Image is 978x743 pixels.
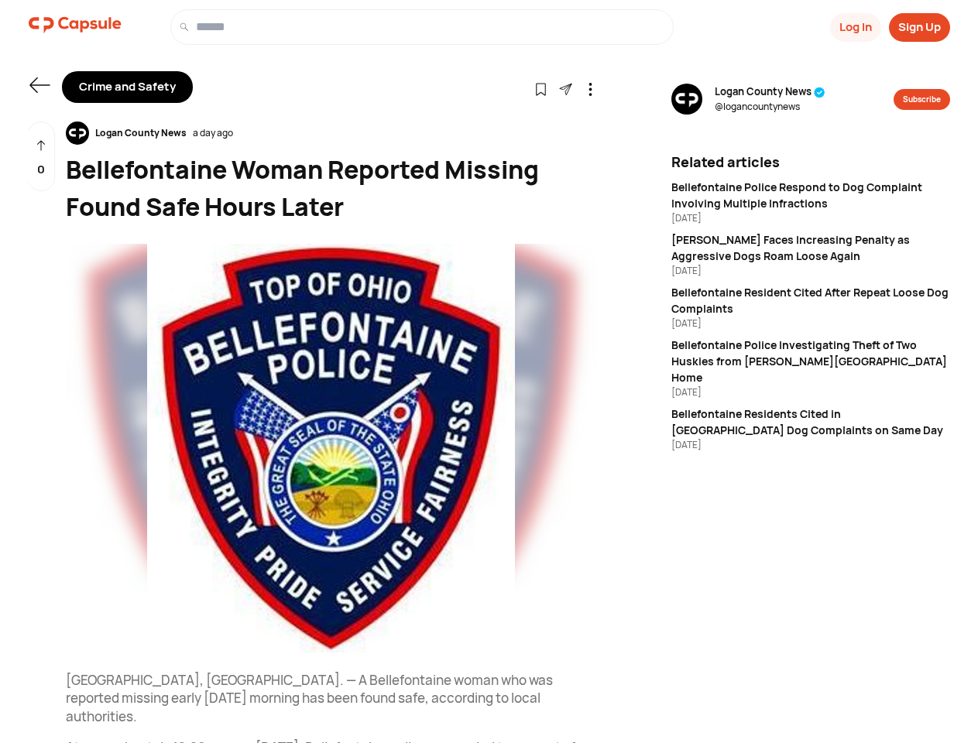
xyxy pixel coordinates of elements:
div: a day ago [193,126,233,140]
div: Crime and Safety [62,71,193,103]
div: Bellefontaine Police Respond to Dog Complaint Involving Multiple Infractions [671,179,950,211]
div: [DATE] [671,385,950,399]
img: tick [814,87,825,98]
div: Bellefontaine Police Investigating Theft of Two Huskies from [PERSON_NAME][GEOGRAPHIC_DATA] Home [671,337,950,385]
div: [DATE] [671,211,950,225]
p: 0 [37,161,45,179]
button: Subscribe [894,89,950,110]
button: Log In [830,13,881,42]
div: Bellefontaine Resident Cited After Repeat Loose Dog Complaints [671,284,950,317]
div: Related articles [671,152,950,173]
img: logo [29,9,122,40]
img: resizeImage [66,122,89,145]
div: [DATE] [671,438,950,452]
span: @ logancountynews [715,100,825,114]
div: Bellefontaine Woman Reported Missing Found Safe Hours Later [66,151,597,225]
img: resizeImage [671,84,702,115]
img: resizeImage [66,244,597,652]
span: Logan County News [715,84,825,100]
div: Bellefontaine Residents Cited in [GEOGRAPHIC_DATA] Dog Complaints on Same Day [671,406,950,438]
button: Sign Up [889,13,950,42]
a: logo [29,9,122,45]
div: [PERSON_NAME] Faces Increasing Penalty as Aggressive Dogs Roam Loose Again [671,231,950,264]
div: [DATE] [671,317,950,330]
div: [DATE] [671,264,950,278]
p: [GEOGRAPHIC_DATA], [GEOGRAPHIC_DATA]. — A Bellefontaine woman who was reported missing early [DAT... [66,671,597,726]
div: Logan County News [89,126,193,140]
